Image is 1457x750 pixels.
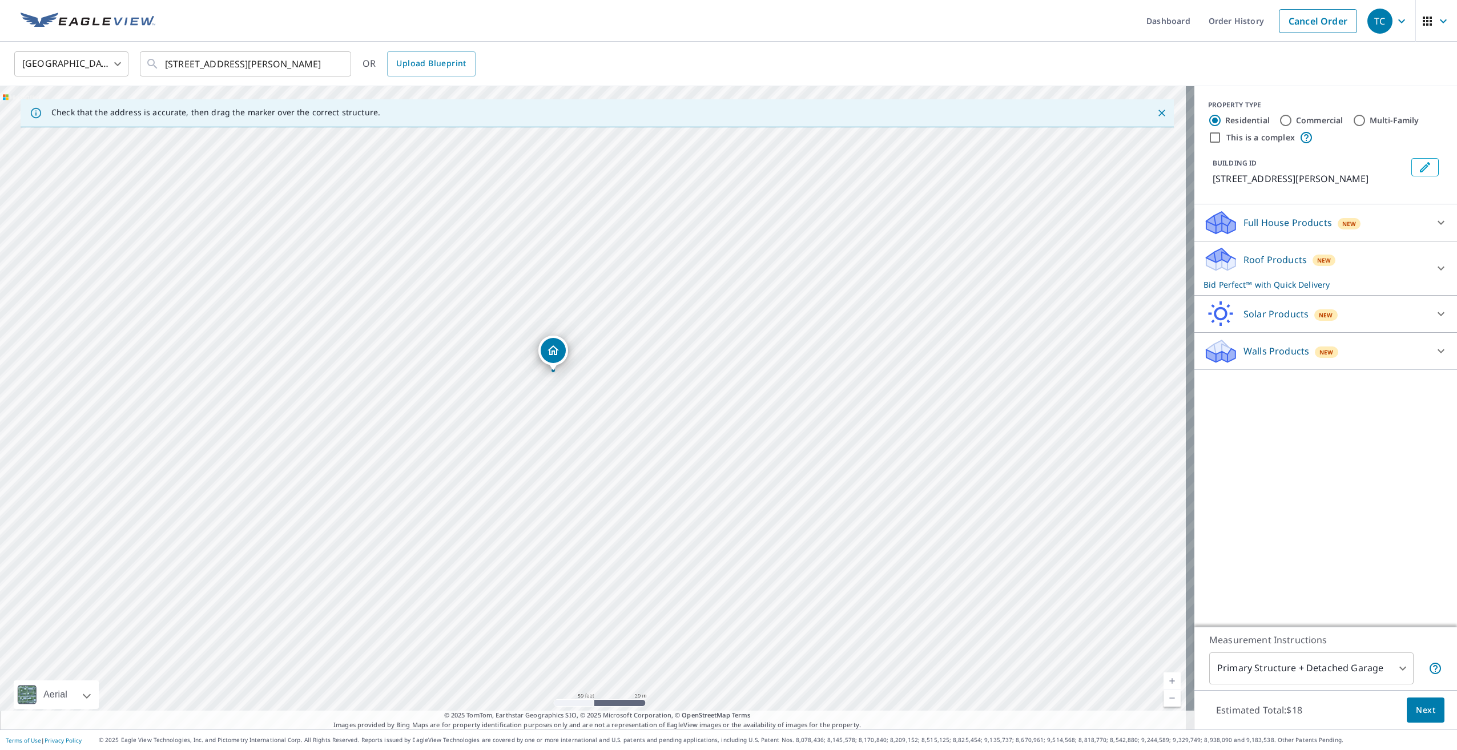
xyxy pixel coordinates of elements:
label: Residential [1225,115,1270,126]
a: Privacy Policy [45,736,82,744]
span: New [1342,219,1357,228]
a: OpenStreetMap [682,711,730,719]
div: PROPERTY TYPE [1208,100,1443,110]
div: OR [363,51,476,76]
p: Measurement Instructions [1209,633,1442,647]
button: Close [1154,106,1169,120]
p: Solar Products [1243,307,1309,321]
div: Solar ProductsNew [1204,300,1448,328]
p: © 2025 Eagle View Technologies, Inc. and Pictometry International Corp. All Rights Reserved. Repo... [99,736,1451,744]
p: Estimated Total: $18 [1207,697,1311,723]
label: This is a complex [1226,132,1295,143]
a: Cancel Order [1279,9,1357,33]
p: Roof Products [1243,253,1307,267]
button: Next [1407,697,1444,723]
label: Commercial [1296,115,1343,126]
div: Roof ProductsNewBid Perfect™ with Quick Delivery [1204,246,1448,291]
img: EV Logo [21,13,155,30]
a: Current Level 19, Zoom Out [1164,689,1181,707]
div: Primary Structure + Detached Garage [1209,652,1414,684]
div: Aerial [40,680,71,709]
div: Walls ProductsNew [1204,337,1448,365]
input: Search by address or latitude-longitude [165,48,328,80]
div: [GEOGRAPHIC_DATA] [14,48,128,80]
p: [STREET_ADDRESS][PERSON_NAME] [1213,172,1407,186]
p: BUILDING ID [1213,158,1257,168]
label: Multi-Family [1370,115,1419,126]
p: Walls Products [1243,344,1309,358]
div: Aerial [14,680,99,709]
div: TC [1367,9,1392,34]
span: New [1319,348,1334,357]
span: New [1319,311,1333,320]
p: Check that the address is accurate, then drag the marker over the correct structure. [51,107,380,118]
a: Terms [732,711,751,719]
p: Full House Products [1243,216,1332,229]
button: Edit building 1 [1411,158,1439,176]
span: Next [1416,703,1435,717]
p: | [6,737,82,744]
span: Your report will include the primary structure and a detached garage if one exists. [1428,662,1442,675]
p: Bid Perfect™ with Quick Delivery [1204,279,1427,291]
div: Full House ProductsNew [1204,209,1448,236]
span: © 2025 TomTom, Earthstar Geographics SIO, © 2025 Microsoft Corporation, © [444,711,751,720]
span: New [1317,256,1331,265]
span: Upload Blueprint [396,57,466,71]
a: Current Level 19, Zoom In [1164,672,1181,689]
div: Dropped pin, building 1, Residential property, 3823 W Hallett Rd Hillsdale, MI 49242 [538,336,568,371]
a: Upload Blueprint [387,51,475,76]
a: Terms of Use [6,736,41,744]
